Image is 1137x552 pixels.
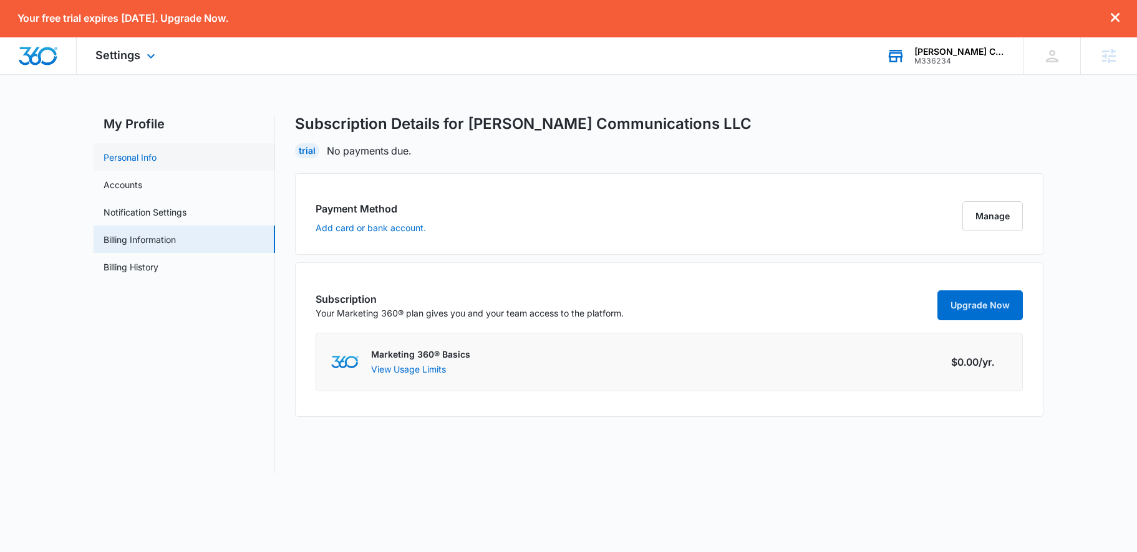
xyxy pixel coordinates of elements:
[295,143,319,158] div: Trial
[77,37,177,74] div: Settings
[371,348,470,361] p: Marketing 360® Basics
[371,363,446,376] button: View Usage Limits
[17,12,228,24] p: Your free trial expires [DATE]. Upgrade Now.
[316,307,624,320] p: Your Marketing 360® plan gives you and your team access to the platform.
[316,224,426,232] button: Add card or bank account.
[937,290,1023,320] a: Upgrade Now
[914,47,1005,57] div: account name
[951,355,1010,369] div: $0.00
[104,206,186,219] a: Notification Settings
[104,151,157,164] a: Personal Info
[979,355,994,369] span: /yr.
[327,143,411,158] p: No payments due.
[1111,12,1120,24] button: dismiss this dialog
[104,260,158,274] a: Billing History
[104,233,176,246] a: Billing Information
[316,201,426,216] h3: Payment Method
[962,201,1023,231] button: Manage
[94,115,275,133] h2: My Profile
[95,49,140,62] span: Settings
[914,57,1005,65] div: account id
[295,115,752,133] h1: Subscription Details for [PERSON_NAME] Communications LLC
[316,292,624,307] h3: Subscription
[104,178,142,191] a: Accounts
